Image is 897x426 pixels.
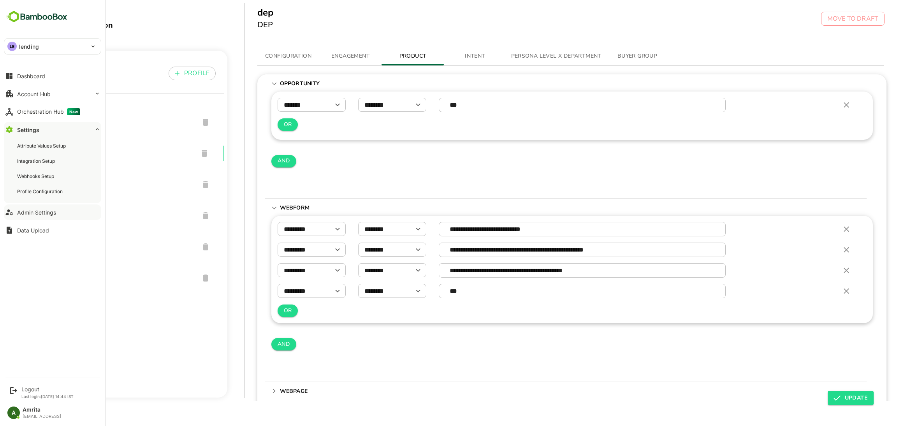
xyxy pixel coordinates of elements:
div: dep [3,138,197,169]
span: AND [250,340,263,349]
div: aggregator_view [3,262,197,294]
span: treasury [9,211,166,220]
div: A [7,407,20,419]
span: PERSONA LEVEL X DEPARTMENT [484,51,574,61]
p: lending [19,42,39,51]
div: Amrita [23,407,61,413]
button: AND [244,338,269,350]
div: WebForm [238,217,839,382]
p: PROFILE [9,71,35,81]
div: [EMAIL_ADDRESS] [23,414,61,419]
p: Last login: [DATE] 14:44 IST [21,394,74,399]
button: Orchestration HubNew [4,104,101,120]
span: OR [257,120,265,130]
button: PROFILE [141,67,188,80]
button: Account Hub [4,86,101,102]
div: Account Hub [17,91,51,97]
button: Open [305,285,316,296]
button: Open [385,285,396,296]
button: Data Upload [4,222,101,238]
button: OR [250,305,271,317]
div: Logout [21,386,74,393]
span: ENGAGEMENT [297,51,350,61]
div: corebanking [3,169,197,200]
button: Open [385,265,396,276]
p: WebPage [253,387,288,395]
div: Integration Setup [17,158,56,164]
div: Opportunity [238,74,839,93]
span: aggregator_view [9,273,166,283]
h6: DEP [230,19,246,31]
img: BambooboxFullLogoMark.5f36c76dfaba33ec1ec1367b70bb1252.svg [4,9,70,24]
span: New [67,108,80,115]
div: cards [3,231,197,262]
div: Profile Configuration [17,188,64,195]
p: WebForm [253,204,288,212]
h5: dep [230,6,246,19]
div: Profile Configuration [9,20,200,30]
span: INTENT [422,51,475,61]
button: Open [385,99,396,110]
span: AND [250,156,263,166]
span: OR [257,306,265,316]
div: LE [7,42,17,51]
button: Settings [4,122,101,137]
button: Open [385,224,396,234]
button: Open [305,244,316,255]
div: simple tabs [230,47,857,65]
span: lending [9,118,166,127]
button: Open [305,224,316,234]
div: Attribute Values Setup [17,143,67,149]
div: Webhooks Setup [17,173,56,180]
div: lending [3,107,197,138]
button: AND [244,155,269,167]
div: Admin Settings [17,209,56,216]
div: Campaign [238,401,839,420]
span: dep [9,149,165,158]
span: PRODUCT [359,51,412,61]
div: Data Upload [17,227,49,234]
p: MOVE TO DRAFT [800,14,851,23]
div: LElending [4,39,101,54]
div: treasury [3,200,197,231]
button: Open [305,265,316,276]
p: Opportunity [253,80,288,88]
span: cards [9,242,166,252]
span: UPDATE [807,393,840,403]
span: CONFIGURATION [235,51,288,61]
button: Open [305,99,316,110]
button: OR [250,118,271,131]
button: Admin Settings [4,204,101,220]
button: UPDATE [800,391,846,405]
p: PROFILE [157,69,182,78]
button: MOVE TO DRAFT [794,12,857,26]
div: WebPage [238,382,839,401]
div: Dashboard [17,73,45,79]
div: Orchestration Hub [17,108,80,115]
span: BUYER GROUP [584,51,637,61]
span: corebanking [9,180,166,189]
div: WebForm [238,199,839,217]
div: Opportunity [238,93,839,198]
button: Open [385,244,396,255]
div: Settings [17,127,39,133]
button: Dashboard [4,68,101,84]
